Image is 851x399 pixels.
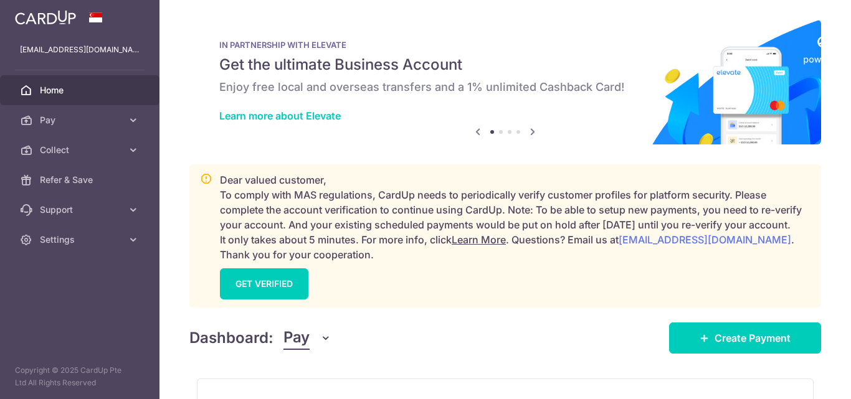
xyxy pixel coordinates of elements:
[619,233,791,246] a: [EMAIL_ADDRESS][DOMAIN_NAME]
[219,110,341,122] a: Learn more about Elevate
[220,268,308,299] a: GET VERIFIED
[40,204,122,216] span: Support
[40,84,122,96] span: Home
[40,144,122,156] span: Collect
[189,20,821,144] img: Renovation banner
[715,331,791,345] span: Create Payment
[283,326,331,350] button: Pay
[189,327,273,349] h4: Dashboard:
[219,55,791,75] h5: Get the ultimate Business Account
[40,114,122,126] span: Pay
[15,10,76,25] img: CardUp
[220,172,811,262] p: Dear valued customer, To comply with MAS regulations, CardUp needs to periodically verify custome...
[219,80,791,95] h6: Enjoy free local and overseas transfers and a 1% unlimited Cashback Card!
[40,233,122,246] span: Settings
[669,322,821,354] a: Create Payment
[20,44,140,56] p: [EMAIL_ADDRESS][DOMAIN_NAME]
[40,174,122,186] span: Refer & Save
[219,40,791,50] p: IN PARTNERSHIP WITH ELEVATE
[452,233,506,246] a: Learn More
[283,326,310,350] span: Pay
